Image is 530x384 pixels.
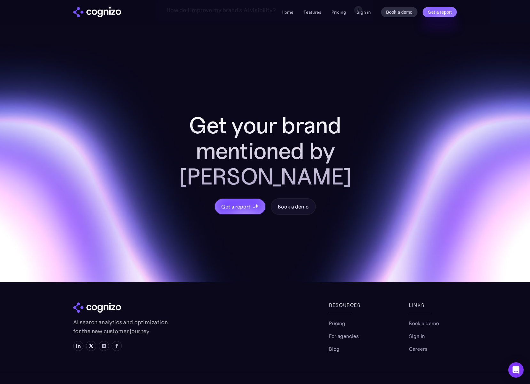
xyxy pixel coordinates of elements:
a: Features [304,9,321,15]
img: star [254,204,259,208]
a: Pricing [329,319,345,327]
a: Get a report [423,7,457,17]
div: Open Intercom Messenger [508,362,524,378]
p: AI search analytics and optimization for the new customer journey [73,318,169,336]
a: Book a demo [409,319,439,327]
h2: Get your brand mentioned by [PERSON_NAME] [163,113,367,189]
img: cognizo logo [73,7,121,17]
img: star [253,204,254,205]
a: Sign in [409,332,425,340]
a: Book a demo [271,198,316,215]
div: Book a demo [278,203,308,210]
a: Home [282,9,293,15]
a: Book a demo [381,7,418,17]
a: For agencies [329,332,359,340]
img: star [253,207,255,209]
div: Get a report [221,203,250,210]
a: Blog [329,345,339,353]
img: cognizo logo [73,302,121,313]
img: X icon [89,343,94,349]
div: Resources [329,301,377,309]
a: Get a reportstarstarstar [214,198,266,215]
a: Pricing [331,9,346,15]
a: Careers [409,345,427,353]
a: home [73,7,121,17]
img: LinkedIn icon [76,343,81,349]
a: Sign in [356,8,371,16]
div: links [409,301,457,309]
